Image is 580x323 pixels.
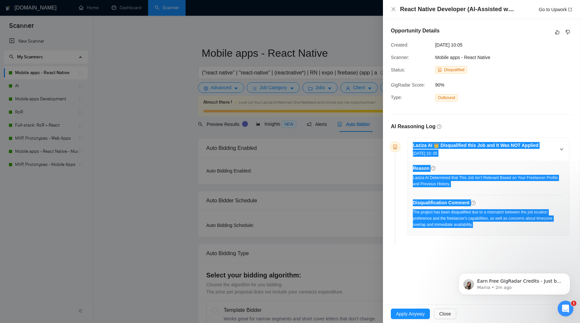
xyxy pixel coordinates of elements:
[391,27,439,35] h5: Opportunity Details
[391,55,409,60] span: Scanner:
[471,201,476,205] span: question-circle
[391,7,396,12] button: Close
[431,166,435,171] span: question-circle
[449,259,580,305] iframe: Intercom notifications message
[391,67,405,72] span: Status:
[393,145,397,149] span: robot
[444,68,464,72] span: Disqualified
[571,301,576,306] span: 1
[553,28,561,36] button: like
[568,8,572,11] span: export
[560,147,564,151] span: right
[391,123,435,131] h5: AI Reasoning Log
[437,124,441,129] span: question-circle
[413,151,437,156] span: [DATE] 10: 05
[391,95,402,100] span: Type:
[435,55,490,60] span: Mobile apps - React Native
[400,5,515,13] h4: React Native Developer (AI-Assisted with [PERSON_NAME] Code) - Social Media App - 2 Month Contract
[539,7,572,12] a: Go to Upworkexport
[435,94,458,101] span: Outbound
[391,309,430,319] button: Apply Anyway
[555,30,560,35] span: like
[439,310,451,317] span: Close
[413,209,564,228] div: The project has been disqualified due to a mismatch between the job location preference and the f...
[391,42,409,48] span: Created:
[413,165,430,172] h5: Reason
[566,30,570,35] span: dislike
[435,81,534,89] span: 90%
[391,7,396,12] span: close
[434,309,456,319] button: Close
[396,310,425,317] span: Apply Anyway
[564,28,572,36] button: dislike
[413,175,564,187] div: Laziza AI Determined that This Job Isn’t Relevant Based on Your Freelancer Profile and Previous H...
[413,142,539,149] h5: Laziza AI 👑 Disqualified this Job and It Was NOT Applied
[435,41,534,49] span: [DATE] 10:05
[558,301,573,316] iframe: Intercom live chat
[413,199,470,206] h5: Disqualification Comment
[391,82,425,88] span: GigRadar Score:
[438,68,442,72] span: robot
